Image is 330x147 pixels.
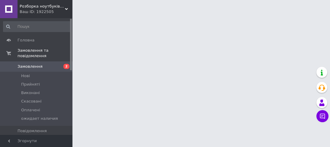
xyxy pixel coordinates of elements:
[316,110,328,122] button: Чат з покупцем
[18,64,43,69] span: Замовлення
[21,99,42,104] span: Скасовані
[21,82,40,87] span: Прийняті
[63,64,69,69] span: 2
[20,4,65,9] span: Розборка ноутбуків 12pin
[21,90,40,96] span: Виконані
[18,48,72,59] span: Замовлення та повідомлення
[18,38,34,43] span: Головна
[21,116,58,121] span: ожидает наличия
[3,21,71,32] input: Пошук
[21,107,40,113] span: Оплачені
[20,9,72,15] div: Ваш ID: 1922505
[21,73,30,79] span: Нові
[18,128,47,134] span: Повідомлення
